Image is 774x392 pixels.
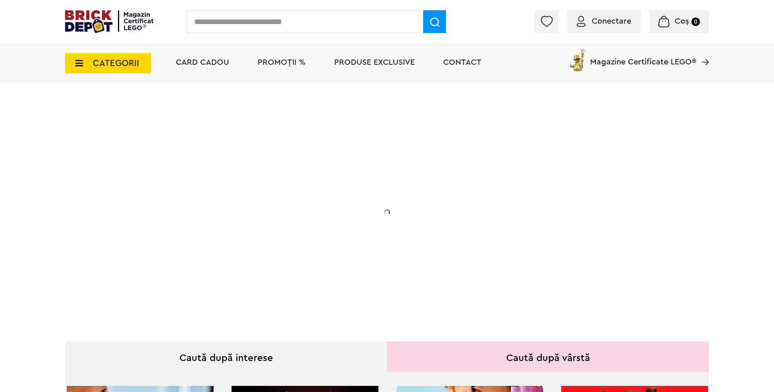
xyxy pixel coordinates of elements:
[176,58,229,66] a: Card Cadou
[675,17,689,25] span: Coș
[577,17,631,25] a: Conectare
[65,341,387,372] div: Caută după interese
[93,59,139,68] span: CATEGORII
[691,18,700,26] small: 0
[123,254,286,264] div: Explorează
[123,164,286,194] h1: 20% Reducere!
[334,58,415,66] a: Produse exclusive
[590,47,696,66] span: Magazine Certificate LEGO®
[387,341,709,372] div: Caută după vârstă
[592,17,631,25] span: Conectare
[258,58,306,66] a: PROMOȚII %
[443,58,481,66] a: Contact
[123,202,286,236] h2: La două seturi LEGO de adulți achiziționate din selecție! În perioada 12 - [DATE]!
[696,47,709,55] a: Magazine Certificate LEGO®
